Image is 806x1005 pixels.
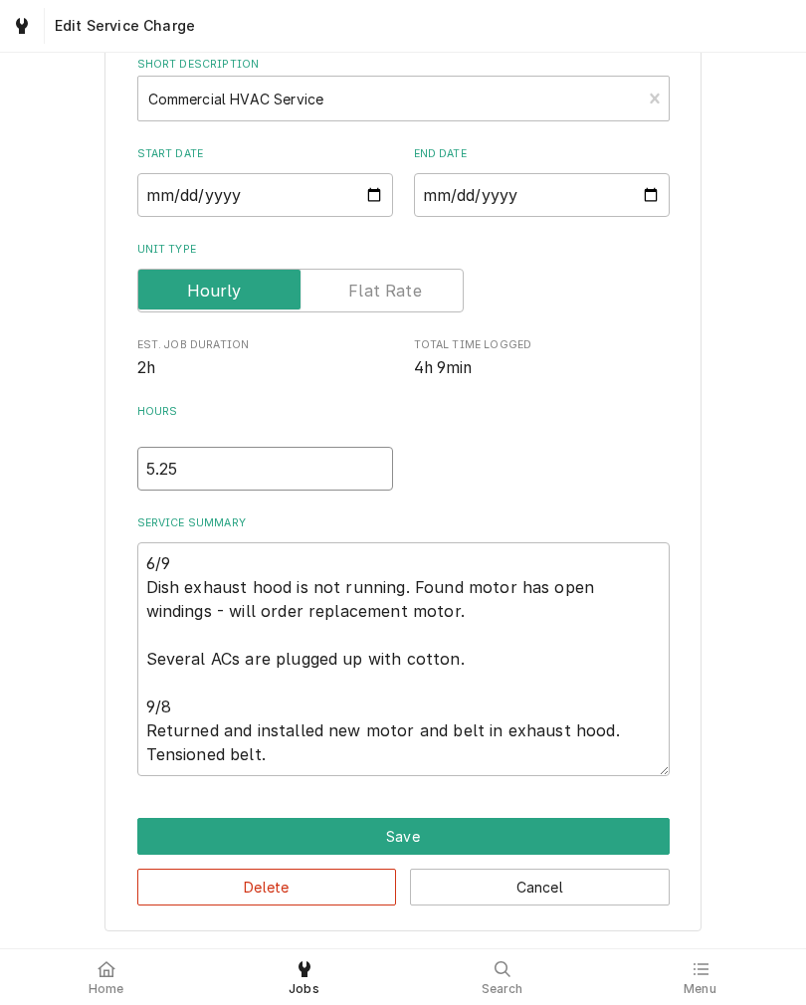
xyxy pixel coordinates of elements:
a: Search [404,953,600,1001]
div: Unit Type [137,242,670,312]
textarea: 6/9 Dish exhaust hood is not running. Found motor has open windings - will order replacement moto... [137,542,670,776]
span: Menu [684,981,716,997]
label: End Date [414,146,670,162]
div: Short Description [137,57,670,121]
span: Search [482,981,523,997]
div: Est. Job Duration [137,337,393,380]
input: yyyy-mm-dd [137,173,393,217]
div: Service Summary [137,515,670,776]
button: Cancel [410,869,670,905]
label: Start Date [137,146,393,162]
span: Home [89,981,124,997]
div: Button Group [137,818,670,905]
label: Unit Type [137,242,670,258]
a: Go to Jobs [4,8,40,44]
div: Button Group Row [137,818,670,855]
input: yyyy-mm-dd [414,173,670,217]
a: Home [8,953,204,1001]
span: Est. Job Duration [137,337,393,353]
button: Delete [137,869,397,905]
span: 2h [137,358,155,377]
a: Menu [602,953,798,1001]
span: Edit Service Charge [49,16,195,36]
div: End Date [414,146,670,217]
label: Service Summary [137,515,670,531]
label: Hours [137,404,393,436]
div: Total Time Logged [414,337,670,380]
a: Jobs [206,953,402,1001]
span: Est. Job Duration [137,356,393,380]
div: Start Date [137,146,393,217]
span: 4h 9min [414,358,473,377]
div: Line Item Create/Update Form [137,8,670,776]
span: Jobs [289,981,319,997]
label: Short Description [137,57,670,73]
button: Save [137,818,670,855]
div: [object Object] [137,404,393,491]
span: Total Time Logged [414,337,670,353]
div: Button Group Row [137,855,670,905]
span: Total Time Logged [414,356,670,380]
